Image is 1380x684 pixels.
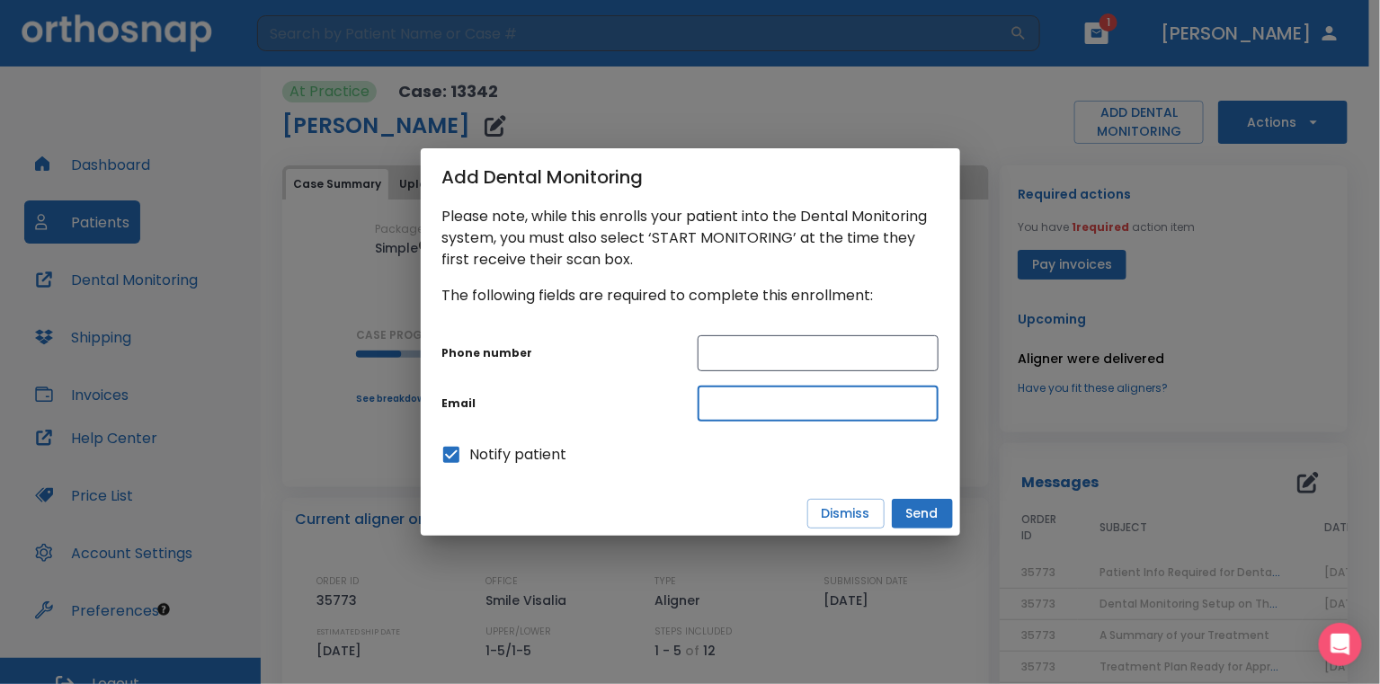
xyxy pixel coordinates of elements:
p: The following fields are required to complete this enrollment: [442,285,939,306]
span: Notify patient [470,444,567,466]
button: Send [892,499,953,529]
button: Dismiss [807,499,885,529]
p: Phone number [442,345,683,361]
p: Email [442,395,683,412]
h2: Add Dental Monitoring [421,148,960,206]
div: Open Intercom Messenger [1319,623,1362,666]
p: Please note, while this enrolls your patient into the Dental Monitoring system, you must also sel... [442,206,939,271]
